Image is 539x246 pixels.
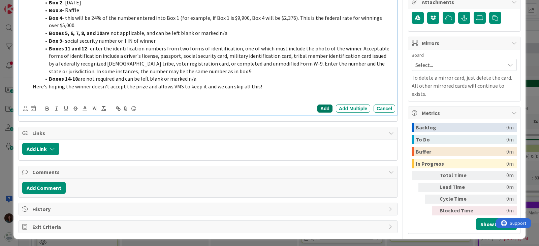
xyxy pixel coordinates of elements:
[22,143,59,155] button: Add Link
[416,135,506,144] div: To Do
[416,123,506,132] div: Backlog
[479,171,514,180] div: 0m
[479,195,514,204] div: 0m
[62,37,156,44] span: - social security number or TIN of winner
[476,218,517,230] button: Show Details
[32,129,385,137] span: Links
[416,159,506,168] div: In Progress
[49,14,383,29] span: - this will be 24% of the number entered into Box 1 (for example, if Box 1 is $9,900, Box 4 will ...
[440,183,477,192] div: Lead Time
[32,168,385,176] span: Comments
[422,109,508,117] span: Metrics
[32,205,385,213] span: History
[506,123,514,132] div: 0m
[422,39,508,47] span: Mirrors
[317,105,332,113] div: Add
[102,30,227,36] span: are not applicable, and can be left blank or marked n/a
[440,195,477,204] div: Cycle Time
[49,30,102,36] strong: Boxes 5, 6, 7, 8, and 10
[412,74,517,98] p: To delete a mirror card, just delete the card. All other mirrored cards will continue to exists.
[78,75,196,82] span: are not required and can be left blank or marked n/a
[506,147,514,156] div: 0m
[416,147,506,156] div: Buffer
[440,171,477,180] div: Total Time
[506,159,514,168] div: 0m
[49,45,87,52] strong: Boxes 11 and 12
[479,183,514,192] div: 0m
[412,53,424,57] span: Board
[32,223,385,231] span: Exit Criteria
[506,135,514,144] div: 0m
[49,75,78,82] strong: Boxes 14-18
[22,182,66,194] button: Add Comment
[374,105,395,113] div: Cancel
[49,45,390,75] span: - enter the identification numbers from two forms of identification, one of which must include th...
[49,14,62,21] strong: Box 4
[33,83,262,90] span: Here's hoping the winner doesn't accept the prize and allows VMS to keep it and we can skip all t...
[62,7,79,13] span: - Raffle
[49,7,62,13] strong: Box 3
[479,206,514,215] div: 0m
[14,1,31,9] span: Support
[336,105,370,113] div: Add Multiple
[440,206,477,215] div: Blocked Time
[415,60,502,70] span: Select...
[49,37,62,44] strong: Box 9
